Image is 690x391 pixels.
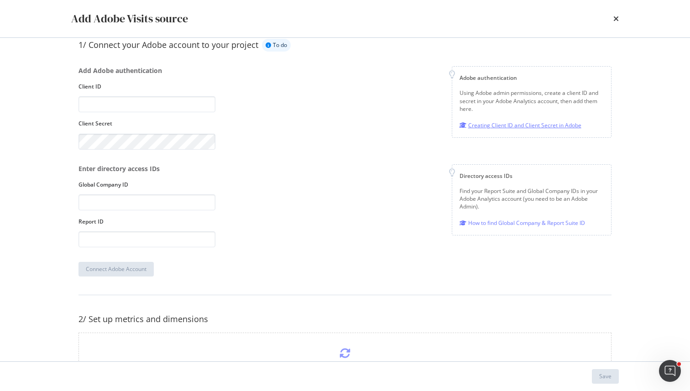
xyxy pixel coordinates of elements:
[460,172,604,180] div: Directory access IDs
[78,120,215,127] label: Client Secret
[273,42,287,48] span: To do
[78,181,215,188] label: Global Company ID
[659,360,681,382] iframe: Intercom live chat
[599,372,612,380] div: Save
[78,66,215,75] div: Add Adobe authentication
[78,83,215,90] label: Client ID
[78,39,258,51] div: 1/ Connect your Adobe account to your project
[460,74,604,82] div: Adobe authentication
[71,11,188,26] div: Add Adobe Visits source
[460,89,604,112] div: Using Adobe admin permissions, create a client ID and secret in your Adobe Analytics account, the...
[613,11,619,26] div: times
[78,313,612,325] div: 2/ Set up metrics and dimensions
[86,265,146,273] div: Connect Adobe Account
[592,369,619,384] button: Save
[78,262,154,276] button: Connect Adobe Account
[78,218,215,225] label: Report ID
[460,187,604,210] div: Find your Report Suite and Global Company IDs in your Adobe Analytics account (you need to be an ...
[460,218,585,228] a: How to find Global Company & Report Suite ID
[460,120,581,130] a: Creating Client ID and Client Secret in Adobe
[262,39,291,52] div: info label
[78,164,215,173] div: Enter directory access IDs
